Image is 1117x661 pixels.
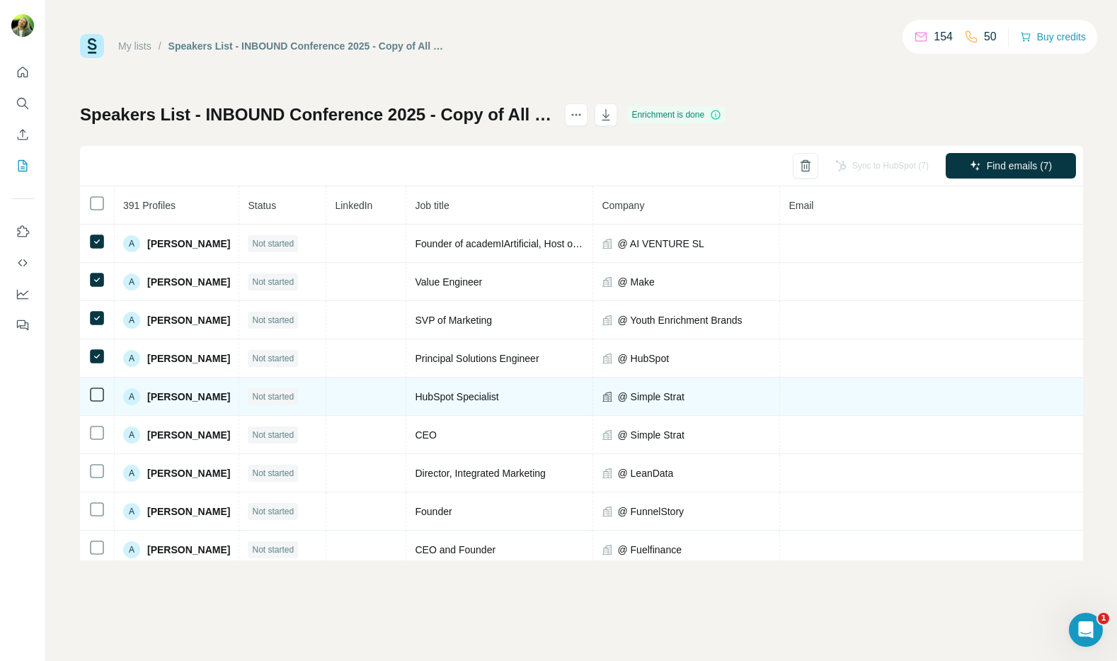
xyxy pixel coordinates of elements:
[11,60,34,85] button: Quick start
[11,14,34,37] img: Avatar
[617,351,669,366] span: @ HubSpot
[987,159,1053,173] span: Find emails (7)
[11,281,34,307] button: Dashboard
[617,466,673,480] span: @ LeanData
[147,504,230,519] span: [PERSON_NAME]
[248,200,276,211] span: Status
[11,312,34,338] button: Feedback
[11,219,34,244] button: Use Surfe on LinkedIn
[252,543,294,556] span: Not started
[602,200,644,211] span: Company
[627,106,726,123] div: Enrichment is done
[252,314,294,327] span: Not started
[415,238,701,249] span: Founder of academIArtificial, Host of [PERSON_NAME] YouTube
[415,506,452,517] span: Founder
[617,504,684,519] span: @ FunnelStory
[617,428,684,442] span: @ Simple Strat
[252,429,294,441] span: Not started
[147,313,230,327] span: [PERSON_NAME]
[11,250,34,276] button: Use Surfe API
[617,275,654,289] span: @ Make
[617,390,684,404] span: @ Simple Strat
[147,390,230,404] span: [PERSON_NAME]
[252,505,294,518] span: Not started
[11,153,34,179] button: My lists
[946,153,1076,179] button: Find emails (7)
[617,543,681,557] span: @ Fuelfinance
[415,391,498,402] span: HubSpot Specialist
[1098,613,1109,624] span: 1
[415,200,449,211] span: Job title
[1020,27,1086,47] button: Buy credits
[123,541,140,558] div: A
[123,350,140,367] div: A
[147,428,230,442] span: [PERSON_NAME]
[252,237,294,250] span: Not started
[415,544,496,555] span: CEO and Founder
[415,315,492,326] span: SVP of Marketing
[11,122,34,147] button: Enrich CSV
[617,237,704,251] span: @ AI VENTURE SL
[984,28,997,45] p: 50
[415,353,539,364] span: Principal Solutions Engineer
[252,276,294,288] span: Not started
[123,200,176,211] span: 391 Profiles
[335,200,372,211] span: LinkedIn
[80,103,552,126] h1: Speakers List - INBOUND Conference 2025 - Copy of All Speakers (1)
[415,276,482,288] span: Value Engineer
[147,466,230,480] span: [PERSON_NAME]
[252,390,294,403] span: Not started
[565,103,588,126] button: actions
[415,468,545,479] span: Director, Integrated Marketing
[147,351,230,366] span: [PERSON_NAME]
[415,429,436,441] span: CEO
[168,39,449,53] div: Speakers List - INBOUND Conference 2025 - Copy of All Speakers (1)
[123,426,140,444] div: A
[159,39,161,53] li: /
[147,275,230,289] span: [PERSON_NAME]
[123,312,140,329] div: A
[934,28,953,45] p: 154
[118,40,151,52] a: My lists
[1069,613,1103,647] iframe: Intercom live chat
[123,273,140,290] div: A
[147,543,230,557] span: [PERSON_NAME]
[147,237,230,251] span: [PERSON_NAME]
[123,503,140,520] div: A
[123,235,140,252] div: A
[11,91,34,116] button: Search
[617,313,742,327] span: @ Youth Enrichment Brands
[123,465,140,482] div: A
[80,34,104,58] img: Surfe Logo
[789,200,813,211] span: Email
[252,352,294,365] span: Not started
[252,467,294,480] span: Not started
[123,388,140,405] div: A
